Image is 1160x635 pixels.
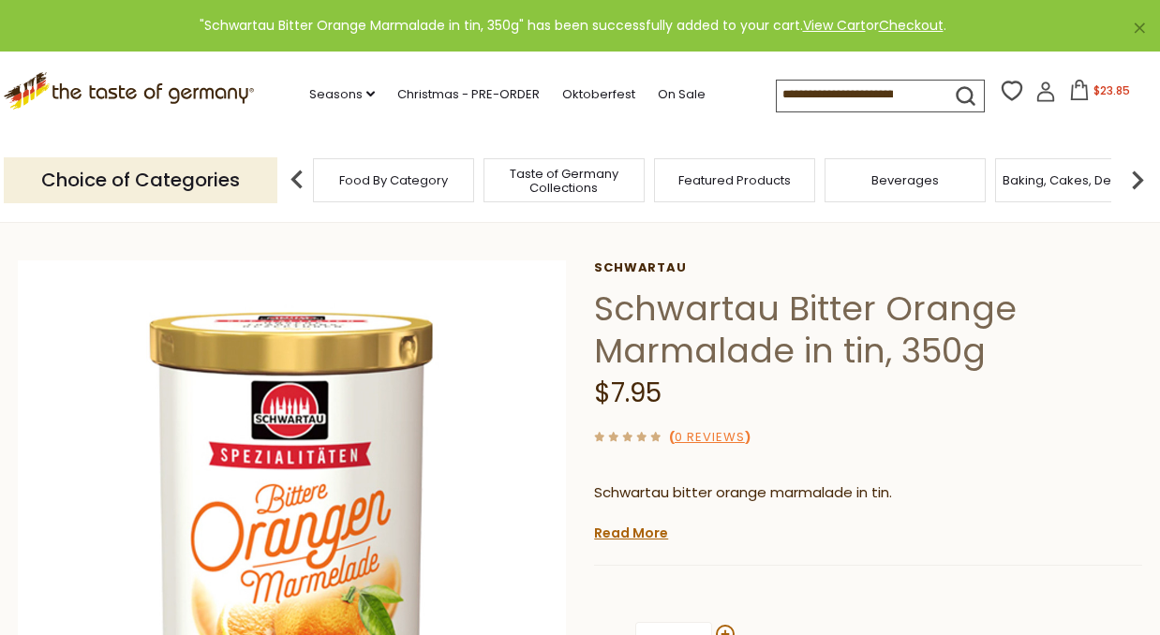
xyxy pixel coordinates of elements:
img: previous arrow [278,161,316,199]
a: 0 Reviews [675,428,745,448]
span: $23.85 [1093,82,1130,98]
a: Read More [594,524,668,542]
a: Baking, Cakes, Desserts [1003,173,1148,187]
a: Christmas - PRE-ORDER [397,84,540,105]
a: Oktoberfest [562,84,635,105]
a: Taste of Germany Collections [489,167,639,195]
h1: Schwartau Bitter Orange Marmalade in tin, 350g [594,288,1142,372]
a: View Cart [803,16,866,35]
button: $23.85 [1060,80,1139,108]
a: Schwartau [594,260,1142,275]
span: $7.95 [594,375,662,411]
a: Beverages [871,173,939,187]
a: Featured Products [678,173,791,187]
a: Food By Category [339,173,448,187]
a: × [1134,22,1145,34]
p: Choice of Categories [4,157,277,203]
div: "Schwartau Bitter Orange Marmalade in tin, 350g" has been successfully added to your cart. or . [15,15,1130,37]
img: next arrow [1119,161,1156,199]
a: Checkout [879,16,944,35]
p: Schwartau bitter orange marmalade in tin. [594,481,1142,505]
a: Seasons [309,84,375,105]
span: ( ) [669,428,751,446]
a: On Sale [658,84,706,105]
